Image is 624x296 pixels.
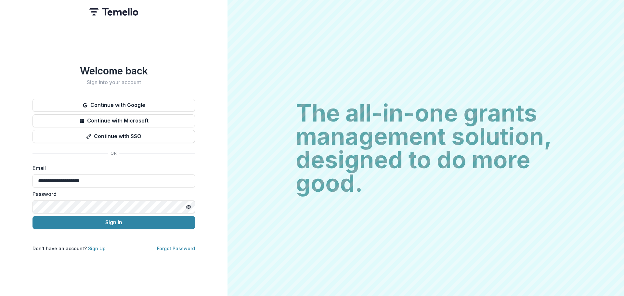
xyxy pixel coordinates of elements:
button: Continue with Microsoft [32,114,195,127]
p: Don't have an account? [32,245,106,252]
h2: Sign into your account [32,79,195,85]
label: Email [32,164,191,172]
h1: Welcome back [32,65,195,77]
img: Temelio [89,8,138,16]
a: Forgot Password [157,246,195,251]
a: Sign Up [88,246,106,251]
button: Continue with Google [32,99,195,112]
button: Sign In [32,216,195,229]
button: Toggle password visibility [183,202,194,212]
button: Continue with SSO [32,130,195,143]
label: Password [32,190,191,198]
